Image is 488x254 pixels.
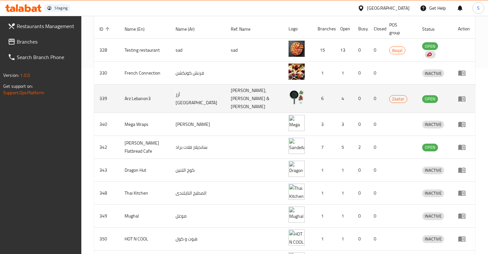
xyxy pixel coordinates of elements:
td: Testing restaurant [119,39,170,62]
td: 350 [94,228,119,250]
td: 0 [353,228,369,250]
td: 3 [335,113,353,136]
span: Baqal [390,47,405,54]
td: المطبخ التايلندى [170,182,226,205]
div: Menu [458,120,470,128]
span: 1.0.0 [20,71,30,79]
span: INACTIVE [422,167,444,174]
a: Support.OpsPlatform [3,88,44,97]
div: [GEOGRAPHIC_DATA] [367,5,410,12]
td: 1 [335,159,353,182]
span: INACTIVE [422,235,444,243]
span: Name (Ar) [176,25,203,33]
td: كوخ التنين [170,159,226,182]
span: POS group [389,21,409,36]
img: Sandella's Flatbread Cafe [289,138,305,154]
td: 0 [369,136,384,159]
span: Version: [3,71,19,79]
td: 0 [369,85,384,113]
td: 1 [312,228,335,250]
th: Busy [353,19,369,39]
th: Action [453,19,475,39]
td: 1 [335,62,353,85]
div: Menu [458,69,470,77]
td: 1 [312,182,335,205]
td: 0 [353,113,369,136]
img: delivery hero logo [426,52,432,57]
div: Menu [458,166,470,174]
td: 349 [94,205,119,228]
td: 328 [94,39,119,62]
td: 0 [353,159,369,182]
td: 0 [369,159,384,182]
div: Staging [55,5,67,11]
span: Status [422,25,443,33]
img: Thai Kitchen [289,184,305,200]
span: OPEN [422,144,438,151]
td: 0 [369,205,384,228]
td: هوت و كول [170,228,226,250]
span: INACTIVE [422,212,444,220]
td: 5 [335,136,353,159]
a: Branches [3,34,82,49]
td: 3 [312,113,335,136]
td: 1 [335,205,353,228]
td: 6 [312,85,335,113]
td: 339 [94,85,119,113]
td: 342 [94,136,119,159]
td: 15 [312,39,335,62]
td: 0 [369,62,384,85]
a: Restaurants Management [3,18,82,34]
td: sad [226,39,283,62]
td: Mega Wraps [119,113,170,136]
td: 0 [369,182,384,205]
th: Logo [283,19,312,39]
td: French Connection [119,62,170,85]
td: Thai Kitchen [119,182,170,205]
td: Mughal [119,205,170,228]
span: ID [99,25,112,33]
td: 0 [353,182,369,205]
th: Open [335,19,353,39]
img: Arz Lebanon3 [289,89,305,106]
div: INACTIVE [422,69,444,77]
td: 1 [312,62,335,85]
td: أرز [GEOGRAPHIC_DATA] [170,85,226,113]
span: INACTIVE [422,189,444,197]
td: [PERSON_NAME],[PERSON_NAME] & [PERSON_NAME] [226,85,283,113]
span: Get support on: [3,82,33,90]
td: 0 [353,85,369,113]
span: Name (En) [125,25,153,33]
td: 13 [335,39,353,62]
td: 0 [369,228,384,250]
img: Testing restaurant [289,41,305,57]
div: OPEN [422,42,438,50]
td: 0 [353,39,369,62]
img: Mega Wraps [289,115,305,131]
td: 343 [94,159,119,182]
td: 1 [312,159,335,182]
td: 0 [369,113,384,136]
td: HOT N COOL [119,228,170,250]
img: French Connection [289,64,305,80]
span: Zaatar [390,95,407,103]
td: 2 [353,136,369,159]
img: Dragon Hut [289,161,305,177]
span: OPEN [422,43,438,50]
td: 4 [335,85,353,113]
td: 340 [94,113,119,136]
td: Dragon Hut [119,159,170,182]
span: Ref. Name [231,25,259,33]
td: 1 [335,228,353,250]
td: 1 [335,182,353,205]
span: INACTIVE [422,70,444,77]
div: Menu [458,235,470,243]
td: فرنش كونكشن [170,62,226,85]
td: 1 [312,205,335,228]
td: [PERSON_NAME] Flatbread Cafe [119,136,170,159]
div: INACTIVE [422,121,444,128]
span: OPEN [422,95,438,103]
